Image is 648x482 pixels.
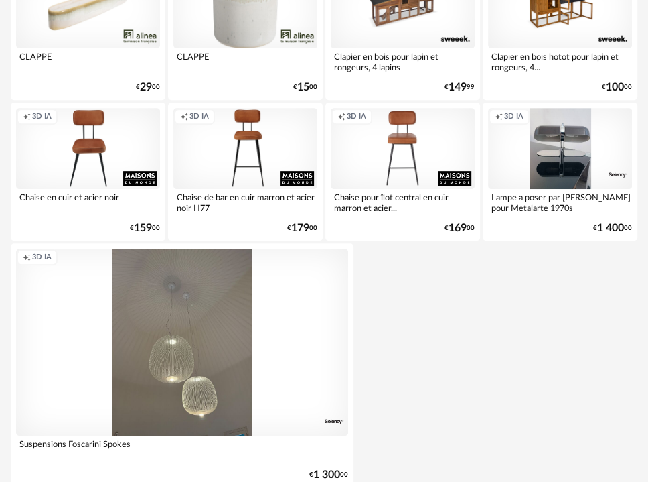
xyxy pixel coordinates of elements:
[16,436,348,463] div: Suspensions Foscarini Spokes
[331,48,475,75] div: Clapier en bois pour lapin et rongeurs, 4 lapins
[287,224,317,233] div: € 00
[331,189,475,216] div: Chaise pour îlot central en cuir marron et acier...
[444,224,475,233] div: € 00
[449,83,467,92] span: 149
[602,83,632,92] div: € 00
[180,112,188,122] span: Creation icon
[140,83,152,92] span: 29
[488,189,632,216] div: Lampe a poser par [PERSON_NAME] pour Metalarte 1970s
[309,471,348,479] div: € 00
[23,112,31,122] span: Creation icon
[32,253,52,263] span: 3D IA
[504,112,523,122] span: 3D IA
[313,471,340,479] span: 1 300
[173,189,317,216] div: Chaise de bar en cuir marron et acier noir H77
[593,224,632,233] div: € 00
[606,83,624,92] span: 100
[325,103,480,241] a: Creation icon 3D IA Chaise pour îlot central en cuir marron et acier... €16900
[11,103,165,241] a: Creation icon 3D IA Chaise en cuir et acier noir €15900
[337,112,345,122] span: Creation icon
[495,112,503,122] span: Creation icon
[449,224,467,233] span: 169
[23,253,31,263] span: Creation icon
[136,83,160,92] div: € 00
[291,224,309,233] span: 179
[189,112,209,122] span: 3D IA
[347,112,366,122] span: 3D IA
[483,103,637,241] a: Creation icon 3D IA Lampe a poser par [PERSON_NAME] pour Metalarte 1970s €1 40000
[488,48,632,75] div: Clapier en bois hotot pour lapin et rongeurs, 4...
[134,224,152,233] span: 159
[597,224,624,233] span: 1 400
[173,48,317,75] div: CLAPPE
[16,48,160,75] div: CLAPPE
[444,83,475,92] div: € 99
[130,224,160,233] div: € 00
[168,103,323,241] a: Creation icon 3D IA Chaise de bar en cuir marron et acier noir H77 €17900
[16,189,160,216] div: Chaise en cuir et acier noir
[293,83,317,92] div: € 00
[32,112,52,122] span: 3D IA
[297,83,309,92] span: 15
